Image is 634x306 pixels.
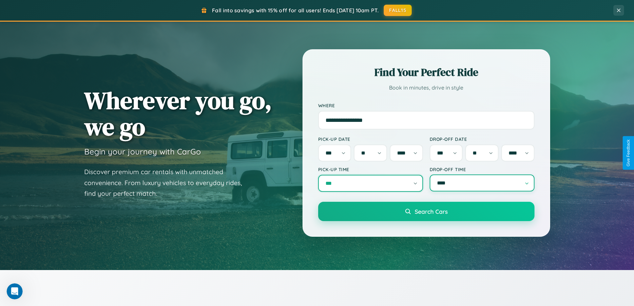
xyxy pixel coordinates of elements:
[318,136,423,142] label: Pick-up Date
[318,65,534,80] h2: Find Your Perfect Ride
[318,202,534,221] button: Search Cars
[84,166,251,199] p: Discover premium car rentals with unmatched convenience. From luxury vehicles to everyday rides, ...
[626,140,631,166] div: Give Feedback
[212,7,379,14] span: Fall into savings with 15% off for all users! Ends [DATE] 10am PT.
[318,83,534,93] p: Book in minutes, drive in style
[318,103,534,108] label: Where
[84,87,272,140] h1: Wherever you go, we go
[7,283,23,299] iframe: Intercom live chat
[430,166,534,172] label: Drop-off Time
[430,136,534,142] label: Drop-off Date
[384,5,412,16] button: FALL15
[318,166,423,172] label: Pick-up Time
[415,208,448,215] span: Search Cars
[84,147,201,156] h3: Begin your journey with CarGo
